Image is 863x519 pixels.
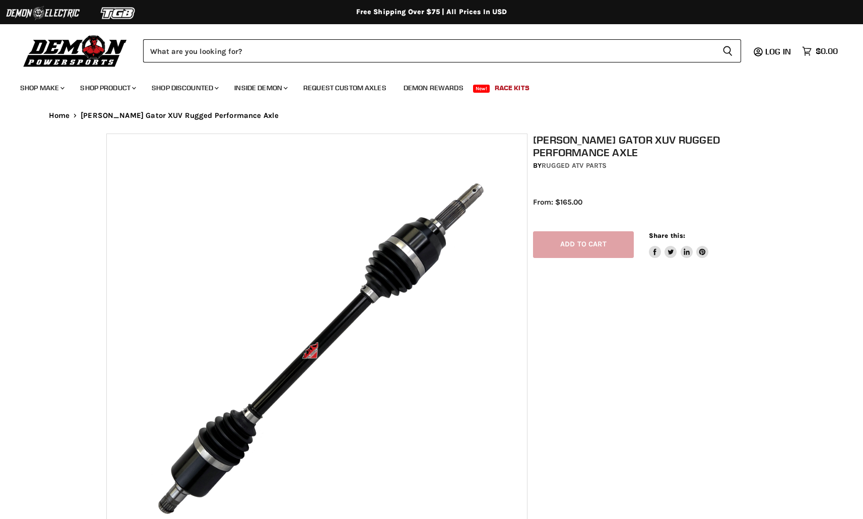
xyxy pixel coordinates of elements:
[13,74,835,98] ul: Main menu
[765,46,791,56] span: Log in
[20,33,130,69] img: Demon Powersports
[473,85,490,93] span: New!
[649,232,685,239] span: Share this:
[143,39,741,62] form: Product
[73,78,142,98] a: Shop Product
[542,161,607,170] a: Rugged ATV Parts
[143,39,714,62] input: Search
[29,111,835,120] nav: Breadcrumbs
[487,78,537,98] a: Race Kits
[816,46,838,56] span: $0.00
[144,78,225,98] a: Shop Discounted
[533,198,582,207] span: From: $165.00
[227,78,294,98] a: Inside Demon
[761,47,797,56] a: Log in
[296,78,394,98] a: Request Custom Axles
[396,78,471,98] a: Demon Rewards
[81,4,156,23] img: TGB Logo 2
[714,39,741,62] button: Search
[29,8,835,17] div: Free Shipping Over $75 | All Prices In USD
[13,78,71,98] a: Shop Make
[649,231,709,258] aside: Share this:
[797,44,843,58] a: $0.00
[49,111,70,120] a: Home
[533,134,763,159] h1: [PERSON_NAME] Gator XUV Rugged Performance Axle
[5,4,81,23] img: Demon Electric Logo 2
[81,111,279,120] span: [PERSON_NAME] Gator XUV Rugged Performance Axle
[533,160,763,171] div: by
